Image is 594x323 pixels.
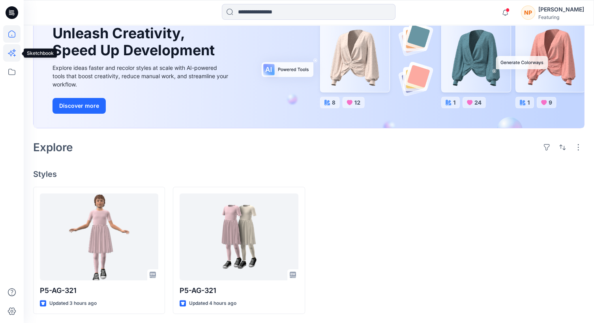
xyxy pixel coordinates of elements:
a: P5-AG-321 [40,193,158,280]
div: Featuring [538,14,584,20]
a: P5-AG-321 [180,193,298,280]
div: [PERSON_NAME] [538,5,584,14]
a: Discover more [52,98,230,114]
p: P5-AG-321 [180,285,298,296]
p: Updated 3 hours ago [49,299,97,308]
div: Explore ideas faster and recolor styles at scale with AI-powered tools that boost creativity, red... [52,64,230,88]
h1: Unleash Creativity, Speed Up Development [52,25,218,59]
div: NP [521,6,535,20]
p: P5-AG-321 [40,285,158,296]
h4: Styles [33,169,585,179]
h2: Explore [33,141,73,154]
button: Discover more [52,98,106,114]
p: Updated 4 hours ago [189,299,236,308]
